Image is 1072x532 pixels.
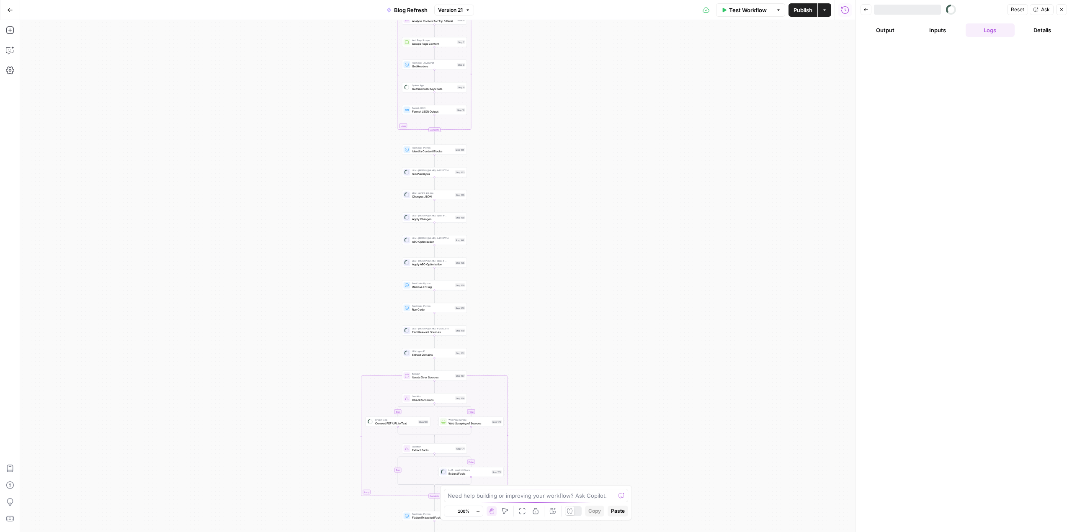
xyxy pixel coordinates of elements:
[1018,23,1067,37] button: Details
[402,190,467,200] div: LLM · gemini-2.5-proChanges JSONStep 155
[434,93,435,105] g: Edge from step_9 to step_10
[434,177,435,190] g: Edge from step_153 to step_155
[402,128,467,132] div: Complete
[402,82,467,93] div: System AppGet Semrush KeywordsStep 9
[402,105,467,115] div: Format JSONFormat JSON OutputStep 10
[457,63,465,67] div: Step 8
[434,336,435,348] g: Edge from step_179 to step_162
[402,60,467,70] div: Run Code · JavaScriptGet HeadersStep 8
[729,6,767,14] span: Test Workflow
[412,19,456,23] span: Analyze Content for Top 5 Ranking Pages
[412,236,454,240] span: LLM · [PERSON_NAME]-4-20250514
[861,23,910,37] button: Output
[434,47,435,59] g: Edge from step_7 to step_8
[608,506,628,517] button: Paste
[455,216,465,219] div: Step 158
[412,87,456,91] span: Get Semrush Keywords
[402,213,467,223] div: LLM · [PERSON_NAME]-opus-4-20250514Apply ChangesStep 158
[448,468,490,472] span: LLM · gemini-2.5-pro
[402,348,467,358] div: LLM · gpt-4.1Extract DomainsStep 162
[435,427,472,437] g: Edge from step_170 to step_168-conditional-end
[457,40,465,44] div: Step 7
[455,351,465,355] div: Step 162
[412,352,454,357] span: Extract Domains
[412,375,454,379] span: Iterate Over Sources
[434,5,474,15] button: Version 21
[1041,6,1050,13] span: Ask
[412,149,454,153] span: Identify Content Blocks
[1011,6,1024,13] span: Reset
[412,304,453,308] span: Run Code · Python
[435,454,472,467] g: Edge from step_171 to step_172
[412,330,454,334] span: Find Relevant Sources
[402,371,467,381] div: LoopIterationIterate Over SourcesStep 167
[716,3,772,17] button: Test Workflow
[434,290,435,303] g: Edge from step_159 to step_200
[412,217,454,221] span: Apply Changes
[455,283,465,287] div: Step 159
[412,398,454,402] span: Check for Errors
[402,167,467,177] div: LLM · [PERSON_NAME]-4-20250514SERP AnalysisStep 153
[585,506,604,517] button: Copy
[434,223,435,235] g: Edge from step_158 to step_184
[458,508,469,514] span: 100%
[402,444,467,454] div: ConditionExtract FactsStep 171
[412,191,454,195] span: LLM · gemini-2.5-pro
[456,447,465,450] div: Step 171
[434,435,435,443] g: Edge from step_168-conditional-end to step_171
[412,307,453,311] span: Run Code
[439,417,504,427] div: Web Page ScrapeWeb Scraping of SourcesStep 170
[412,41,456,46] span: Scrape Page Content
[913,23,962,37] button: Inputs
[412,372,454,375] span: Iteration
[455,374,465,378] div: Step 167
[412,106,455,110] span: Format JSON
[412,169,454,172] span: LLM · [PERSON_NAME]-4-20250514
[434,245,435,257] g: Edge from step_184 to step_185
[412,259,454,262] span: LLM · [PERSON_NAME]-opus-4-20250514
[611,507,625,515] span: Paste
[439,467,504,477] div: LLM · gemini-2.5-proExtract FactsStep 172
[455,329,465,332] div: Step 179
[402,303,467,313] div: Run Code · PythonRun CodeStep 200
[434,25,435,37] g: Edge from step_6 to step_7
[428,128,441,132] div: Complete
[455,148,465,152] div: Step 104
[794,6,812,14] span: Publish
[1030,4,1054,15] button: Ask
[435,477,472,487] g: Edge from step_172 to step_171-conditional-end
[438,6,463,14] span: Version 21
[457,85,465,89] div: Step 9
[434,132,435,144] g: Edge from step_6-iteration-end to step_104
[412,285,454,289] span: Remove H1 Tag
[375,421,417,425] span: Convert PDF URL to Text
[588,507,601,515] span: Copy
[412,172,454,176] span: SERP Analysis
[434,200,435,212] g: Edge from step_155 to step_158
[492,470,502,474] div: Step 172
[397,403,435,416] g: Edge from step_168 to step_169
[455,306,465,310] div: Step 200
[412,327,454,330] span: LLM · [PERSON_NAME]-4-20250514
[1007,4,1028,15] button: Reset
[434,381,435,393] g: Edge from step_167 to step_168
[434,313,435,325] g: Edge from step_200 to step_179
[412,109,455,113] span: Format JSON Output
[434,70,435,82] g: Edge from step_8 to step_9
[434,499,435,511] g: Edge from step_167-iteration-end to step_173
[366,417,430,427] div: System AppConvert PDF URL to TextStep 169
[434,268,435,280] g: Edge from step_185 to step_159
[394,6,428,14] span: Blog Refresh
[418,420,428,424] div: Step 169
[412,395,454,398] span: Condition
[455,238,465,242] div: Step 184
[402,145,467,155] div: Run Code · PythonIdentify Content BlocksStep 104
[402,280,467,290] div: Run Code · PythonRemove H1 TagStep 159
[455,170,465,174] div: Step 153
[412,445,454,448] span: Condition
[402,258,467,268] div: LLM · [PERSON_NAME]-opus-4-20250514Apply AEO OptimizationStep 185
[412,39,456,42] span: Web Page Scrape
[402,326,467,336] div: LLM · [PERSON_NAME]-4-20250514Find Relevant SourcesStep 179
[381,3,433,17] button: Blog Refresh
[412,214,454,217] span: LLM · [PERSON_NAME]-opus-4-20250514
